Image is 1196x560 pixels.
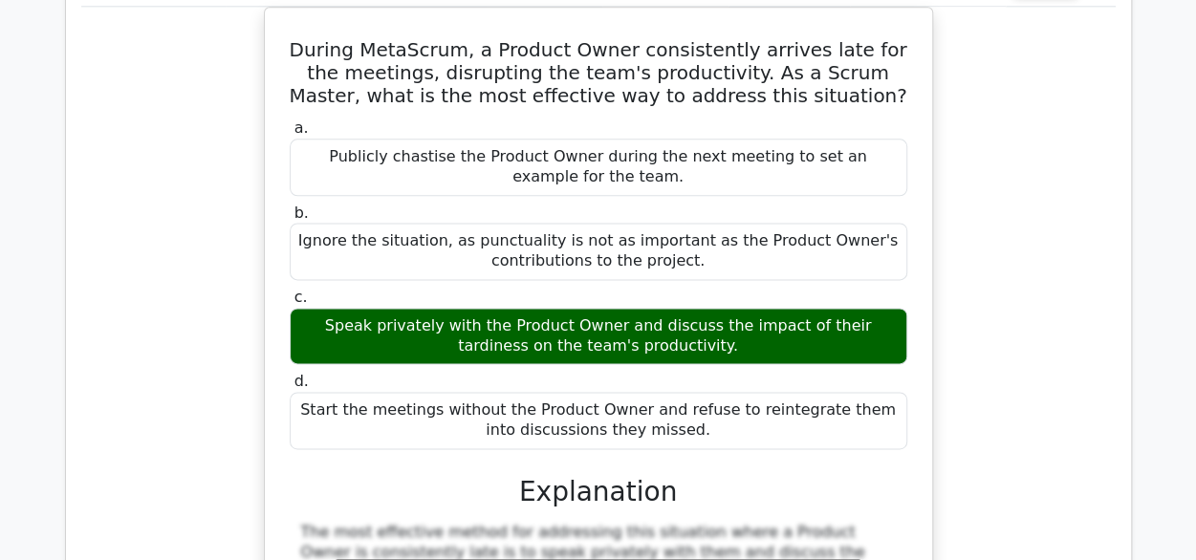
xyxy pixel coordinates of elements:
div: Speak privately with the Product Owner and discuss the impact of their tardiness on the team's pr... [290,308,907,365]
span: c. [294,288,308,306]
div: Publicly chastise the Product Owner during the next meeting to set an example for the team. [290,139,907,196]
div: Start the meetings without the Product Owner and refuse to reintegrate them into discussions they... [290,392,907,449]
span: b. [294,204,309,222]
h3: Explanation [301,476,896,508]
span: a. [294,118,309,137]
div: Ignore the situation, as punctuality is not as important as the Product Owner's contributions to ... [290,223,907,280]
h5: During MetaScrum, a Product Owner consistently arrives late for the meetings, disrupting the team... [288,38,909,107]
span: d. [294,372,309,390]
